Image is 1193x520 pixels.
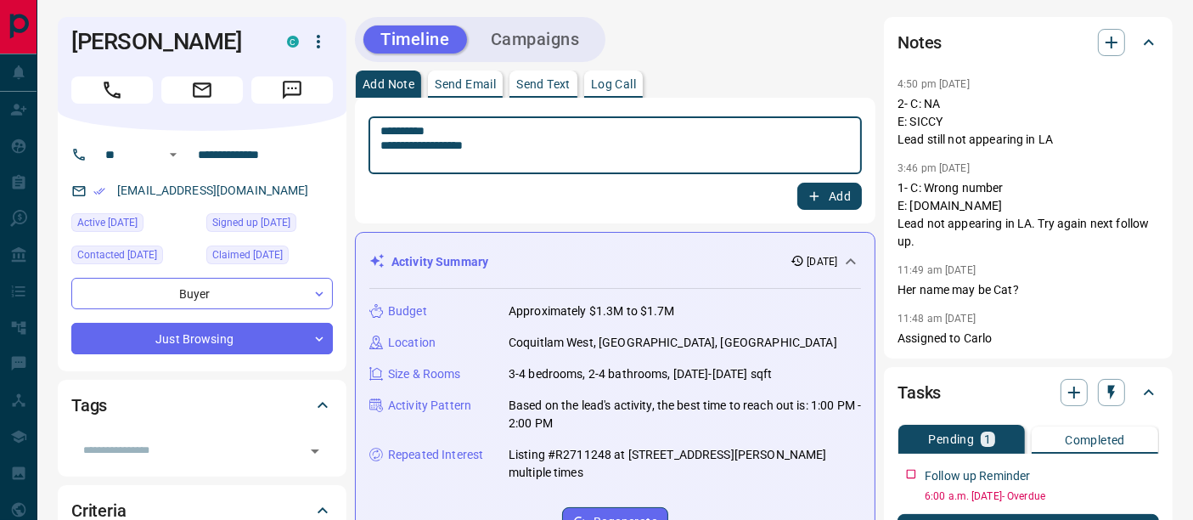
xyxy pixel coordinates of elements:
p: Listing #R2711248 at [STREET_ADDRESS][PERSON_NAME] multiple times [509,446,861,482]
h2: Tags [71,392,107,419]
p: Coquitlam West, [GEOGRAPHIC_DATA], [GEOGRAPHIC_DATA] [509,334,837,352]
div: Mon Sep 08 2025 [206,246,333,269]
h1: [PERSON_NAME] [71,28,262,55]
a: [EMAIL_ADDRESS][DOMAIN_NAME] [117,184,309,197]
button: Open [303,439,327,463]
p: Completed [1065,434,1125,446]
p: Pending [929,433,975,445]
div: Tasks [898,372,1159,413]
p: Approximately $1.3M to $1.7M [509,302,675,320]
p: Add Note [363,78,414,90]
p: Activity Summary [391,253,488,271]
span: Claimed [DATE] [212,246,283,263]
p: 11:48 am [DATE] [898,313,976,325]
p: Send Email [435,78,496,90]
div: condos.ca [287,36,299,48]
p: 1 [984,433,991,445]
div: Mon Sep 08 2025 [71,213,198,237]
p: Assigned to Carlo [898,330,1159,348]
p: Activity Pattern [388,397,471,415]
p: 1- C: Wrong number E: [DOMAIN_NAME] Lead not appearing in LA. Try again next follow up. [898,179,1159,251]
p: Based on the lead's activity, the best time to reach out is: 1:00 PM - 2:00 PM [509,397,861,432]
svg: Email Verified [93,185,105,197]
p: Log Call [591,78,636,90]
p: Repeated Interest [388,446,483,464]
p: 6:00 a.m. [DATE] - Overdue [925,489,1159,504]
p: Size & Rooms [388,365,461,383]
p: 3:46 pm [DATE] [898,162,970,174]
p: Budget [388,302,427,320]
button: Campaigns [474,25,597,54]
div: Just Browsing [71,323,333,354]
div: Activity Summary[DATE] [369,246,861,278]
div: Tags [71,385,333,426]
button: Timeline [363,25,467,54]
span: Call [71,76,153,104]
button: Add [797,183,862,210]
p: 4:50 pm [DATE] [898,78,970,90]
span: Message [251,76,333,104]
p: Her name may be Cat? [898,281,1159,299]
h2: Notes [898,29,942,56]
div: Buyer [71,278,333,309]
div: Wed Sep 10 2025 [71,246,198,269]
p: Location [388,334,436,352]
p: Send Text [516,78,571,90]
p: 2- C: NA E: SICCY Lead still not appearing in LA [898,95,1159,149]
div: Notes [898,22,1159,63]
span: Email [161,76,243,104]
p: 11:49 am [DATE] [898,264,976,276]
span: Contacted [DATE] [77,246,157,263]
button: Open [163,144,183,165]
p: [DATE] [808,254,838,269]
span: Active [DATE] [77,214,138,231]
div: Thu Jan 07 2021 [206,213,333,237]
p: Follow up Reminder [925,467,1030,485]
h2: Tasks [898,379,941,406]
p: 3-4 bedrooms, 2-4 bathrooms, [DATE]-[DATE] sqft [509,365,772,383]
span: Signed up [DATE] [212,214,290,231]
